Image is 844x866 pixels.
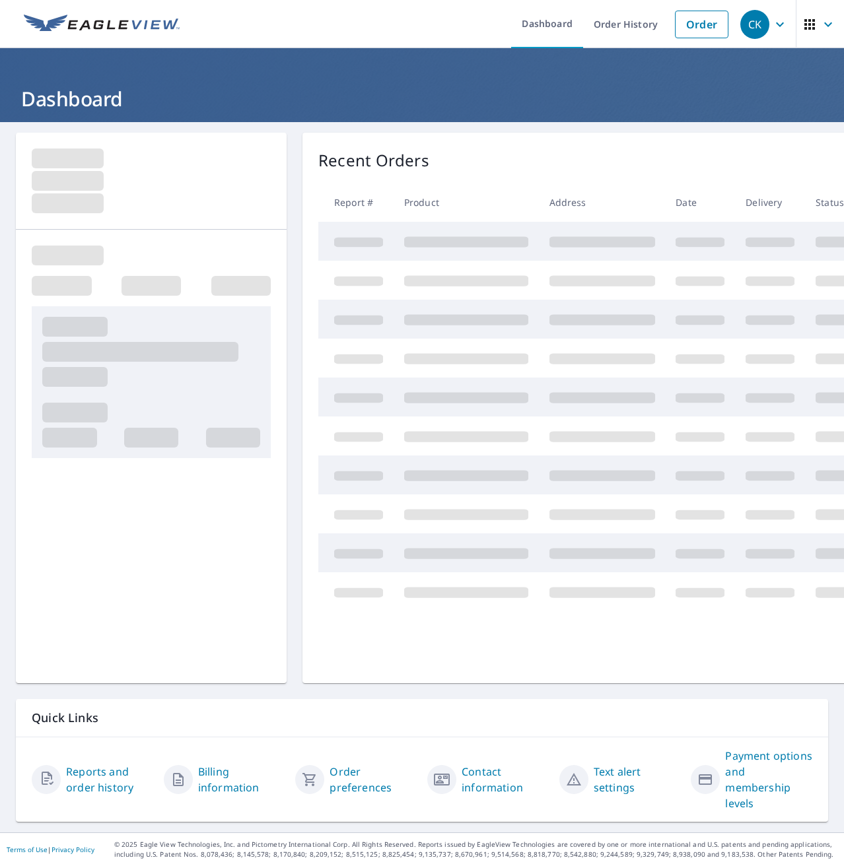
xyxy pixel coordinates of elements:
h1: Dashboard [16,85,828,112]
th: Delivery [735,183,805,222]
p: | [7,846,94,853]
p: Recent Orders [318,149,429,172]
a: Billing information [198,764,285,795]
p: © 2025 Eagle View Technologies, Inc. and Pictometry International Corp. All Rights Reserved. Repo... [114,840,837,859]
a: Contact information [462,764,549,795]
a: Order preferences [330,764,417,795]
div: CK [740,10,769,39]
img: EV Logo [24,15,180,34]
a: Privacy Policy [52,845,94,854]
a: Order [675,11,728,38]
th: Product [394,183,539,222]
a: Text alert settings [594,764,681,795]
th: Report # [318,183,394,222]
p: Quick Links [32,710,812,726]
th: Address [539,183,666,222]
a: Terms of Use [7,845,48,854]
a: Payment options and membership levels [725,748,812,811]
th: Date [665,183,735,222]
a: Reports and order history [66,764,153,795]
